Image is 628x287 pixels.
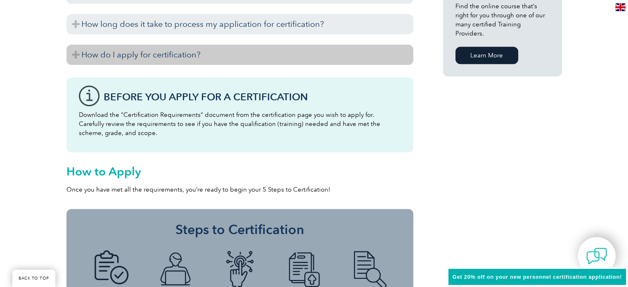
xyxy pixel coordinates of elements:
p: Download the “Certification Requirements” document from the certification page you wish to apply ... [79,110,401,138]
h2: How to Apply [66,165,413,178]
a: Learn More [455,47,518,64]
p: Find the online course that’s right for you through one of our many certified Training Providers. [455,2,550,38]
img: en [615,3,626,11]
img: contact-chat.png [586,246,607,266]
h3: Before You Apply For a Certification [104,92,401,102]
h3: How do I apply for certification? [66,45,413,65]
h3: How long does it take to process my application for certification? [66,14,413,34]
a: BACK TO TOP [12,270,55,287]
p: Once you have met all the requirements, you’re ready to begin your 5 Steps to Certification! [66,185,413,194]
h3: Steps to Certification [79,221,401,238]
span: Get 20% off on your new personnel certification application! [453,274,622,280]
